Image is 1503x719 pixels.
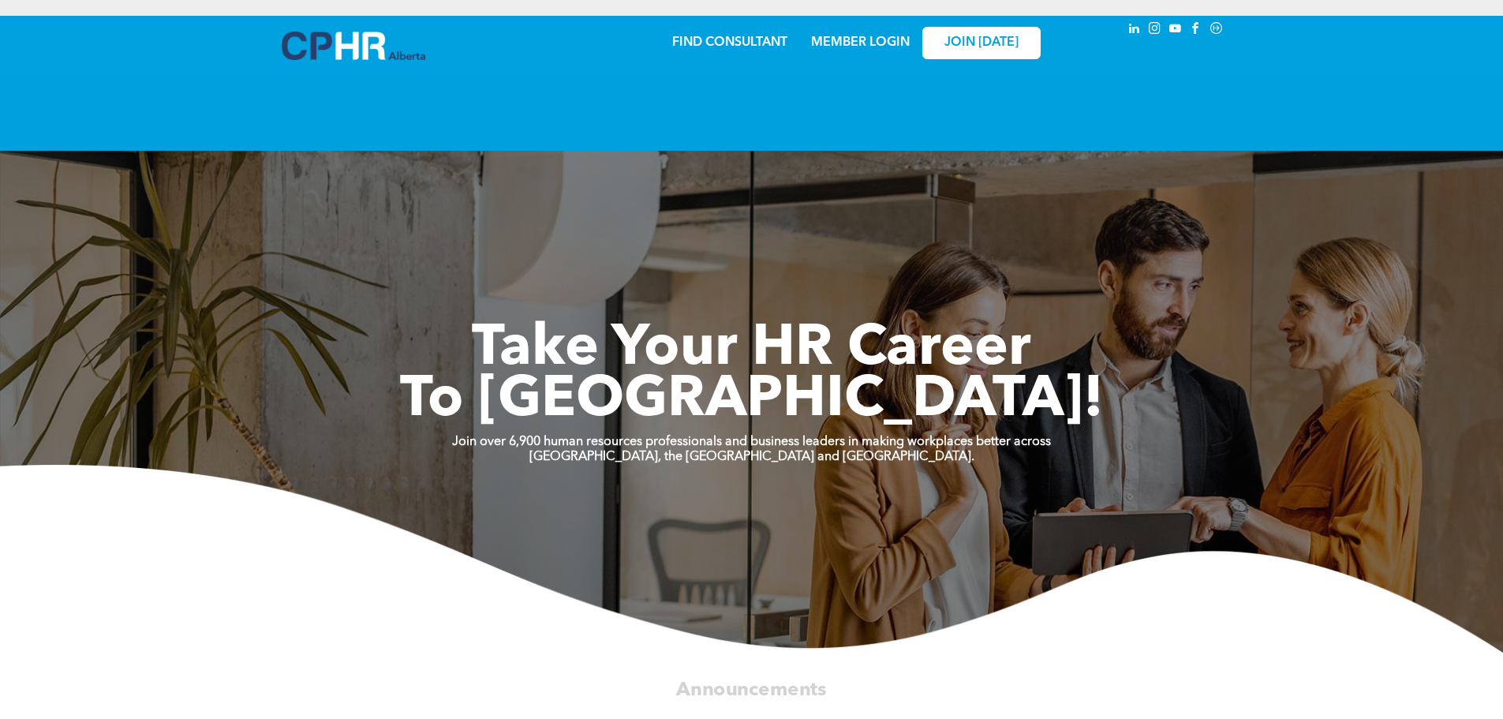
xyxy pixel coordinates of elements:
span: To [GEOGRAPHIC_DATA]! [400,373,1104,429]
a: instagram [1146,20,1164,41]
a: facebook [1187,20,1205,41]
img: A blue and white logo for cp alberta [282,32,425,60]
a: linkedin [1126,20,1143,41]
span: Announcements [676,680,826,699]
span: JOIN [DATE] [944,36,1019,51]
a: youtube [1167,20,1184,41]
strong: Join over 6,900 human resources professionals and business leaders in making workplaces better ac... [452,436,1051,448]
a: MEMBER LOGIN [811,36,910,49]
span: Take Your HR Career [472,321,1031,378]
a: Social network [1208,20,1225,41]
a: JOIN [DATE] [922,27,1041,59]
strong: [GEOGRAPHIC_DATA], the [GEOGRAPHIC_DATA] and [GEOGRAPHIC_DATA]. [529,451,974,463]
a: FIND CONSULTANT [672,36,787,49]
